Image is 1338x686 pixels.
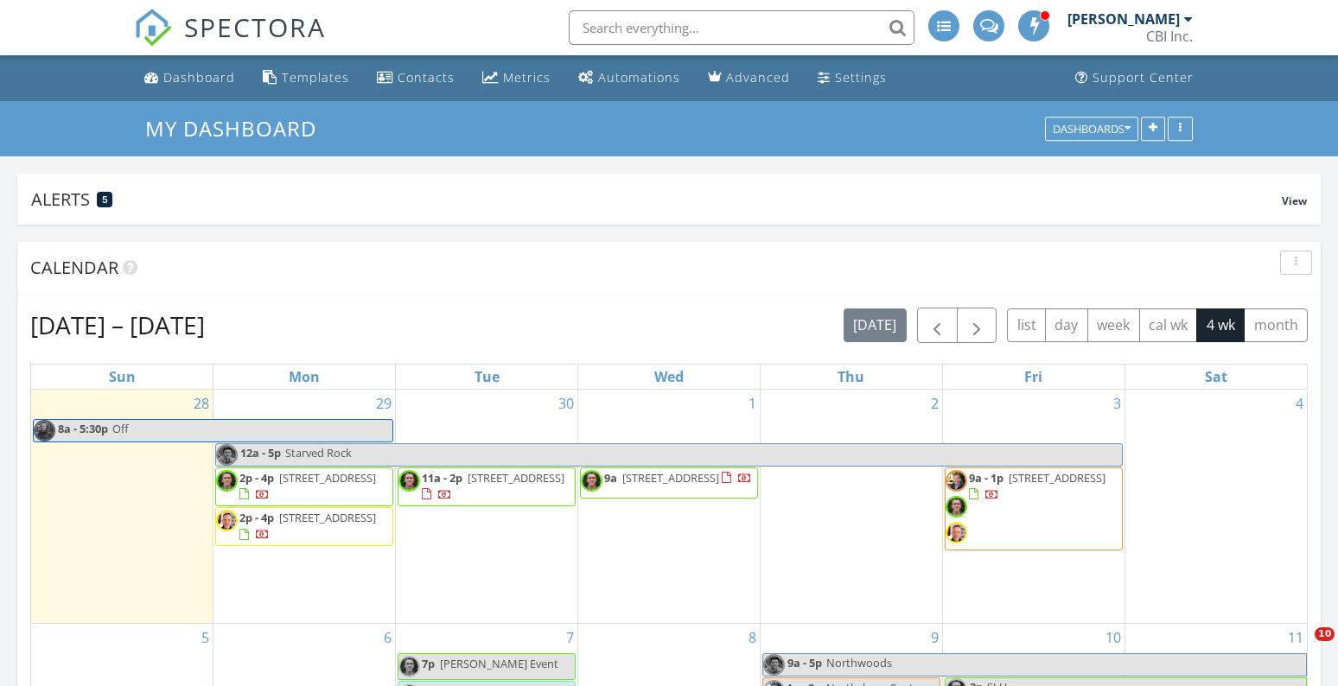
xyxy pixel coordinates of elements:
span: 11a - 2p [422,470,462,486]
td: Go to September 29, 2025 [213,390,396,624]
a: Go to October 1, 2025 [745,390,760,417]
img: ses2023.jpg [946,522,967,543]
a: Go to October 10, 2025 [1102,624,1125,651]
td: Go to October 2, 2025 [760,390,942,624]
img: The Best Home Inspection Software - Spectora [134,9,172,47]
div: Dashboard [163,69,235,86]
td: Go to September 30, 2025 [396,390,578,624]
a: 2p - 4p [STREET_ADDRESS] [239,510,376,542]
a: 9a [STREET_ADDRESS] [580,467,758,499]
a: Go to October 2, 2025 [927,390,942,417]
div: Alerts [31,187,1282,211]
a: 2p - 4p [STREET_ADDRESS] [215,507,393,546]
div: Automations [598,69,680,86]
a: 2p - 4p [STREET_ADDRESS] [239,470,376,502]
span: 9a - 5p [787,654,823,676]
div: Templates [282,69,349,86]
span: 9a - 1p [969,470,1003,486]
h2: [DATE] – [DATE] [30,308,205,342]
button: 4 wk [1196,308,1245,342]
div: Advanced [726,69,790,86]
a: Monday [285,365,323,389]
a: My Dashboard [145,114,331,143]
span: 8a - 5:30p [57,420,109,441]
span: Off [112,421,129,436]
span: 2p - 4p [239,470,274,486]
img: screen_shot_20190401_at_5.15.38_am.png [946,496,967,518]
img: screen_shot_20190401_at_5.15.38_am.png [216,470,238,492]
img: screen_shot_20190401_at_5.15.38_am.png [581,470,602,492]
button: Dashboards [1045,117,1138,141]
a: Templates [256,62,356,94]
a: Go to October 9, 2025 [927,624,942,651]
img: screen_shot_20190401_at_5.15.38_am.png [398,470,420,492]
td: Go to October 4, 2025 [1125,390,1307,624]
div: Settings [835,69,887,86]
a: Advanced [701,62,797,94]
span: [STREET_ADDRESS] [468,470,564,486]
a: Automations (Advanced) [571,62,687,94]
a: Go to October 5, 2025 [198,624,213,651]
span: 7p [422,656,435,671]
a: Metrics [475,62,557,94]
a: Go to October 8, 2025 [745,624,760,651]
img: kw_portait1001.jpg [34,420,55,441]
a: Saturday [1201,365,1231,389]
a: Sunday [105,365,139,389]
div: Dashboards [1053,123,1131,135]
a: Go to October 3, 2025 [1110,390,1125,417]
button: month [1244,308,1308,342]
button: week [1087,308,1140,342]
a: Thursday [834,365,868,389]
a: Wednesday [651,365,687,389]
span: 10 [1315,627,1335,641]
a: Go to October 11, 2025 [1284,624,1307,651]
span: 5 [102,194,108,206]
a: Settings [811,62,894,94]
img: screen_shot_20190401_at_5.14.00_am.png [216,444,238,466]
a: 9a - 1p [STREET_ADDRESS] [945,467,1123,551]
a: Go to October 6, 2025 [380,624,395,651]
span: SPECTORA [184,9,326,45]
button: [DATE] [844,308,907,342]
a: Go to September 28, 2025 [190,390,213,417]
span: Calendar [30,256,118,279]
span: [STREET_ADDRESS] [1009,470,1105,486]
span: [STREET_ADDRESS] [279,510,376,525]
span: Starved Rock [285,445,352,461]
a: Go to October 7, 2025 [563,624,577,651]
button: list [1007,308,1046,342]
div: Metrics [503,69,551,86]
button: cal wk [1139,308,1198,342]
img: screen_shot_20190401_at_5.14.00_am.png [763,654,785,676]
div: CBI Inc. [1146,28,1193,45]
img: ses2023.jpg [216,510,238,531]
a: 11a - 2p [STREET_ADDRESS] [422,470,564,502]
a: 9a - 1p [STREET_ADDRESS] [969,470,1105,502]
button: day [1045,308,1088,342]
span: 12a - 5p [239,444,282,466]
span: View [1282,194,1307,208]
a: 2p - 4p [STREET_ADDRESS] [215,467,393,506]
span: [STREET_ADDRESS] [622,470,719,486]
a: 9a [STREET_ADDRESS] [604,470,752,486]
a: Dashboard [137,62,242,94]
span: Northwoods [826,655,892,670]
a: Friday [1021,365,1046,389]
a: Go to September 29, 2025 [373,390,395,417]
iframe: Intercom live chat [1279,627,1321,669]
img: teamandrewdanner2022.jpg [946,470,967,492]
a: Tuesday [471,365,503,389]
img: screen_shot_20190401_at_5.15.38_am.png [398,656,420,677]
div: Contacts [398,69,455,86]
a: Go to October 4, 2025 [1292,390,1307,417]
div: [PERSON_NAME] [1067,10,1180,28]
div: Support Center [1093,69,1194,86]
input: Search everything... [569,10,914,45]
span: [PERSON_NAME] Event [440,656,558,671]
td: Go to October 3, 2025 [942,390,1125,624]
a: SPECTORA [134,23,326,60]
a: Contacts [370,62,462,94]
td: Go to September 28, 2025 [31,390,213,624]
td: Go to October 1, 2025 [578,390,761,624]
